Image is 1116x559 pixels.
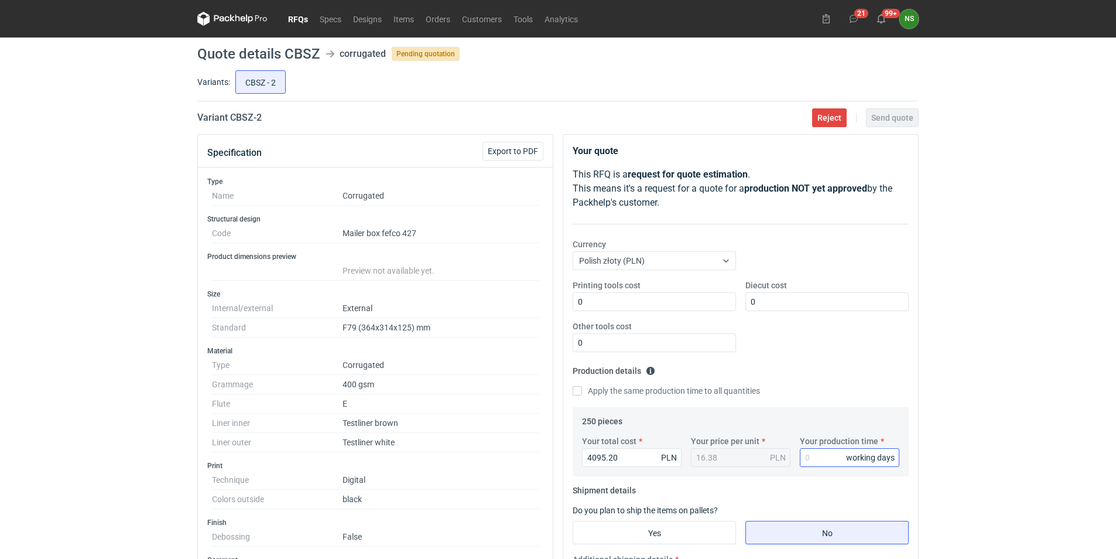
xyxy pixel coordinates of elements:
legend: Shipment details [573,481,636,495]
label: Variants: [197,76,230,88]
dt: Type [212,356,343,375]
a: Orders [420,12,456,26]
dt: Standard [212,318,343,338]
div: working days [846,452,895,463]
p: This RFQ is a . This means it's a request for a quote for a by the Packhelp's customer. [573,168,909,210]
span: Pending quotation [392,47,460,61]
h3: Type [207,177,543,186]
label: Printing tools cost [573,279,641,291]
dd: Corrugated [343,186,539,206]
dd: Testliner white [343,433,539,452]
label: Currency [573,238,606,250]
dt: Colors outside [212,490,343,509]
dd: Testliner brown [343,414,539,433]
dd: External [343,299,539,318]
dt: Debossing [212,527,343,547]
label: Your price per unit [691,435,759,447]
dd: Mailer box fefco 427 [343,224,539,243]
label: Do you plan to ship the items on pallets? [573,506,718,515]
a: Designs [347,12,388,26]
a: Analytics [539,12,584,26]
input: 0 [573,333,736,352]
input: 0 [800,448,899,467]
label: Your production time [800,435,878,447]
dd: black [343,490,539,509]
span: Send quote [871,114,913,122]
label: No [745,521,909,544]
a: Specs [314,12,347,26]
button: Send quote [866,108,919,127]
span: Reject [817,114,841,122]
dt: Flute [212,394,343,414]
div: PLN [770,452,786,463]
strong: request for quote estimation [628,169,748,180]
span: Polish złoty (PLN) [579,256,645,265]
dd: False [343,527,539,547]
svg: Packhelp Pro [197,12,268,26]
label: Diecut cost [745,279,787,291]
button: 99+ [872,9,891,28]
div: Natalia Stępak [899,9,919,29]
span: Preview not available yet. [343,266,434,275]
h3: Print [207,461,543,471]
a: RFQs [282,12,314,26]
dd: F79 (364x314x125) mm [343,318,539,338]
a: Tools [508,12,539,26]
label: Apply the same production time to all quantities [573,385,760,397]
strong: Your quote [573,145,618,156]
input: 0 [582,448,682,467]
dt: Grammage [212,375,343,394]
h3: Structural design [207,214,543,224]
a: Items [388,12,420,26]
button: 21 [844,9,863,28]
strong: production NOT yet approved [744,183,867,194]
input: 0 [573,292,736,311]
h3: Product dimensions preview [207,252,543,261]
label: Yes [573,521,736,544]
dt: Technique [212,471,343,490]
h3: Material [207,346,543,356]
dd: 400 gsm [343,375,539,394]
h2: Variant CBSZ - 2 [197,111,262,125]
h3: Finish [207,518,543,527]
h1: Quote details CBSZ [197,47,320,61]
dd: Corrugated [343,356,539,375]
div: corrugated [340,47,386,61]
legend: 250 pieces [582,412,622,426]
button: Reject [812,108,847,127]
dt: Name [212,186,343,206]
label: Other tools cost [573,321,632,332]
input: 0 [745,292,909,311]
label: CBSZ - 2 [235,70,286,94]
span: Export to PDF [488,147,538,155]
button: Specification [207,139,262,167]
dt: Liner outer [212,433,343,452]
dt: Internal/external [212,299,343,318]
dt: Liner inner [212,414,343,433]
button: Export to PDF [482,142,543,161]
dd: E [343,394,539,414]
dd: Digital [343,471,539,490]
legend: Production details [573,362,655,376]
h3: Size [207,289,543,299]
div: PLN [661,452,677,463]
a: Customers [456,12,508,26]
button: NS [899,9,919,29]
label: Your total cost [582,435,636,447]
dt: Code [212,224,343,243]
